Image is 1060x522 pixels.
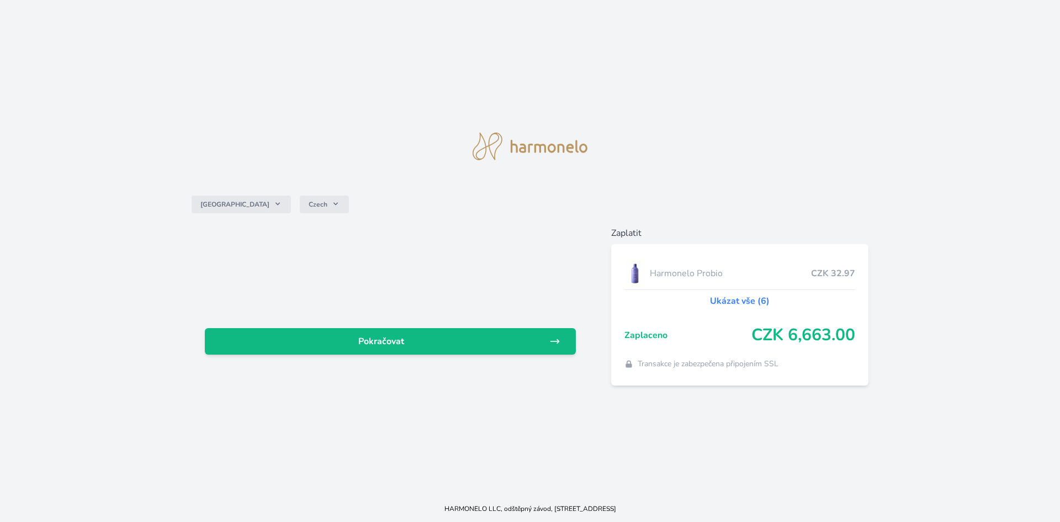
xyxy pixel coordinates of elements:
[192,196,291,213] button: [GEOGRAPHIC_DATA]
[811,267,855,280] span: CZK 32.97
[751,325,855,345] span: CZK 6,663.00
[710,294,770,308] a: Ukázat vše (6)
[638,358,778,370] span: Transakce je zabezpečena připojením SSL
[624,329,752,342] span: Zaplaceno
[309,200,327,209] span: Czech
[205,328,576,355] a: Pokračovat
[473,133,587,160] img: logo.svg
[214,335,549,348] span: Pokračovat
[624,260,645,287] img: CLEAN_PROBIO_se_stinem_x-lo.jpg
[611,226,869,240] h6: Zaplatit
[650,267,812,280] span: Harmonelo Probio
[200,200,269,209] span: [GEOGRAPHIC_DATA]
[300,196,349,213] button: Czech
